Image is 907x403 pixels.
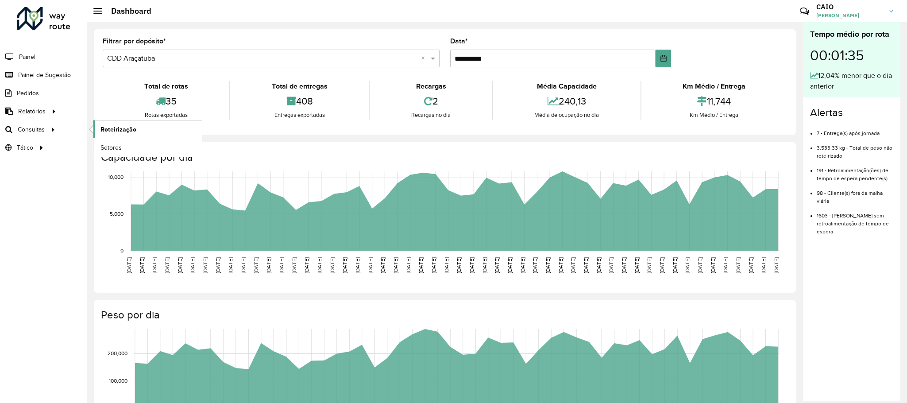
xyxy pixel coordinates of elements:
text: [DATE] [760,257,766,273]
div: 240,13 [495,92,638,111]
text: [DATE] [266,257,271,273]
h4: Alertas [810,106,893,119]
div: Média Capacidade [495,81,638,92]
h4: Capacidade por dia [101,151,787,164]
span: Clear all [421,53,428,64]
text: [DATE] [278,257,284,273]
span: Tático [17,143,33,152]
text: [DATE] [558,257,563,273]
text: 0 [120,248,124,253]
text: [DATE] [507,257,513,273]
text: [DATE] [342,257,347,273]
div: Km Médio / Entrega [644,81,785,92]
div: Total de rotas [105,81,227,92]
text: [DATE] [735,257,741,273]
text: [DATE] [545,257,551,273]
div: 00:01:35 [810,40,893,70]
div: Média de ocupação no dia [495,111,638,120]
div: Tempo médio por rota [810,28,893,40]
li: 1603 - [PERSON_NAME] sem retroalimentação de tempo de espera [817,205,893,236]
text: [DATE] [189,257,195,273]
text: [DATE] [710,257,716,273]
text: 5,000 [110,211,124,217]
text: [DATE] [748,257,754,273]
text: [DATE] [316,257,322,273]
text: [DATE] [634,257,640,273]
span: [PERSON_NAME] [816,12,883,19]
div: 35 [105,92,227,111]
span: Painel [19,52,35,62]
text: [DATE] [608,257,614,273]
text: [DATE] [444,257,449,273]
text: 200,000 [108,351,127,356]
text: 10,000 [108,174,124,180]
text: [DATE] [304,257,309,273]
text: [DATE] [139,257,145,273]
text: [DATE] [164,257,170,273]
text: [DATE] [659,257,665,273]
text: [DATE] [228,257,233,273]
div: 2 [372,92,490,111]
div: Recargas [372,81,490,92]
text: [DATE] [456,257,462,273]
text: [DATE] [177,257,183,273]
a: Roteirização [93,120,202,138]
a: Setores [93,139,202,156]
text: [DATE] [532,257,538,273]
text: [DATE] [672,257,678,273]
text: [DATE] [621,257,627,273]
text: [DATE] [291,257,297,273]
span: Setores [100,143,122,152]
text: [DATE] [596,257,602,273]
text: [DATE] [393,257,398,273]
text: [DATE] [583,257,589,273]
text: [DATE] [202,257,208,273]
li: 7 - Entrega(s) após jornada [817,123,893,137]
text: [DATE] [418,257,424,273]
text: [DATE] [722,257,728,273]
text: [DATE] [469,257,475,273]
label: Filtrar por depósito [103,36,166,46]
div: 11,744 [644,92,785,111]
span: Pedidos [17,89,39,98]
text: [DATE] [773,257,779,273]
a: Contato Rápido [795,2,814,21]
text: [DATE] [380,257,386,273]
text: [DATE] [646,257,652,273]
div: 12,04% menor que o dia anterior [810,70,893,92]
div: Total de entregas [232,81,367,92]
div: Entregas exportadas [232,111,367,120]
text: 100,000 [109,378,127,384]
h2: Dashboard [102,6,151,16]
h4: Peso por dia [101,309,787,322]
text: [DATE] [151,257,157,273]
span: Roteirização [100,125,136,134]
span: Painel de Sugestão [18,70,71,80]
text: [DATE] [126,257,132,273]
label: Data [450,36,468,46]
li: 3.533,33 kg - Total de peso não roteirizado [817,137,893,160]
text: [DATE] [570,257,576,273]
span: Consultas [18,125,45,134]
text: [DATE] [684,257,690,273]
text: [DATE] [520,257,525,273]
text: [DATE] [240,257,246,273]
text: [DATE] [215,257,221,273]
h3: CAIO [816,3,883,11]
text: [DATE] [482,257,487,273]
text: [DATE] [367,257,373,273]
button: Choose Date [656,50,671,67]
text: [DATE] [494,257,500,273]
text: [DATE] [405,257,411,273]
div: Recargas no dia [372,111,490,120]
text: [DATE] [355,257,360,273]
div: Km Médio / Entrega [644,111,785,120]
div: 408 [232,92,367,111]
div: Rotas exportadas [105,111,227,120]
text: [DATE] [253,257,259,273]
li: 98 - Cliente(s) fora da malha viária [817,182,893,205]
text: [DATE] [431,257,436,273]
text: [DATE] [697,257,703,273]
li: 191 - Retroalimentação(ões) de tempo de espera pendente(s) [817,160,893,182]
text: [DATE] [329,257,335,273]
